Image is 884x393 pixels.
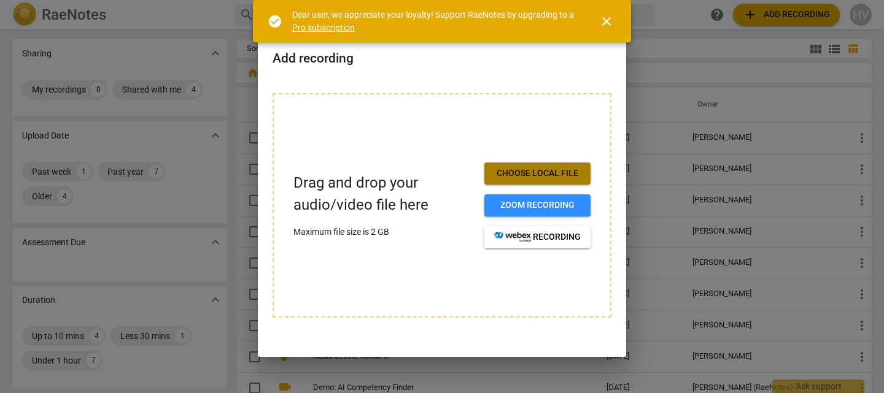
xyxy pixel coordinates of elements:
h2: Add recording [273,51,611,66]
span: close [599,14,614,29]
span: check_circle [268,14,282,29]
button: Choose local file [484,162,591,185]
div: Dear user, we appreciate your loyalty! Support RaeNotes by upgrading to a [292,9,577,34]
button: recording [484,226,591,248]
span: Choose local file [494,167,581,180]
span: Zoom recording [494,199,581,212]
button: Close [592,7,621,36]
p: Drag and drop your audio/video file here [293,172,475,215]
p: Maximum file size is 2 GB [293,226,475,238]
a: Pro subscription [292,23,355,32]
span: recording [494,231,581,243]
button: Zoom recording [484,194,591,216]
